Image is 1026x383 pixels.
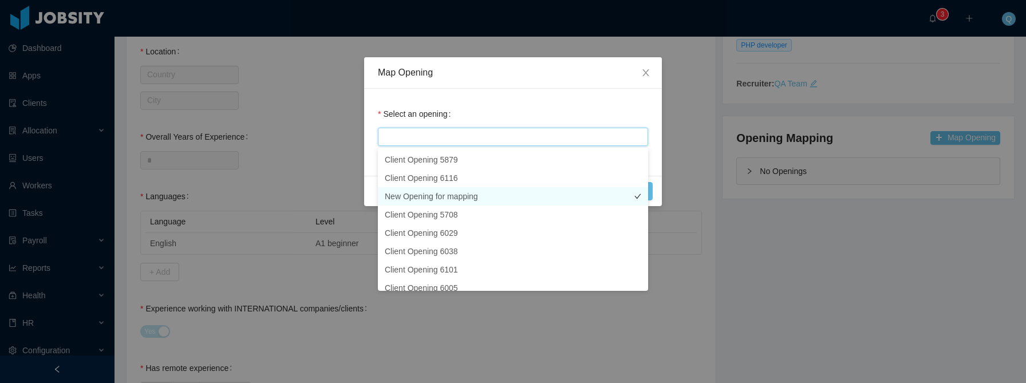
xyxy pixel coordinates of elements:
li: Client Opening 6101 [378,260,648,279]
i: icon: check [634,175,641,181]
i: icon: close [641,68,650,77]
li: Client Opening 6116 [378,169,648,187]
button: Close [630,57,662,89]
li: Client Opening 6038 [378,242,648,260]
li: Client Opening 6029 [378,224,648,242]
i: icon: check [634,156,641,163]
li: Client Opening 5879 [378,151,648,169]
i: icon: check [634,230,641,236]
div: Map Opening [378,66,648,79]
i: icon: check [634,211,641,218]
i: icon: check [634,285,641,291]
li: Client Opening 6005 [378,279,648,297]
input: Select an opening [381,131,388,144]
label: Select an opening [378,109,455,119]
i: icon: check [634,266,641,273]
li: Client Opening 5708 [378,206,648,224]
i: icon: check [634,248,641,255]
li: New Opening for mapping [378,187,648,206]
i: icon: check [634,193,641,200]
